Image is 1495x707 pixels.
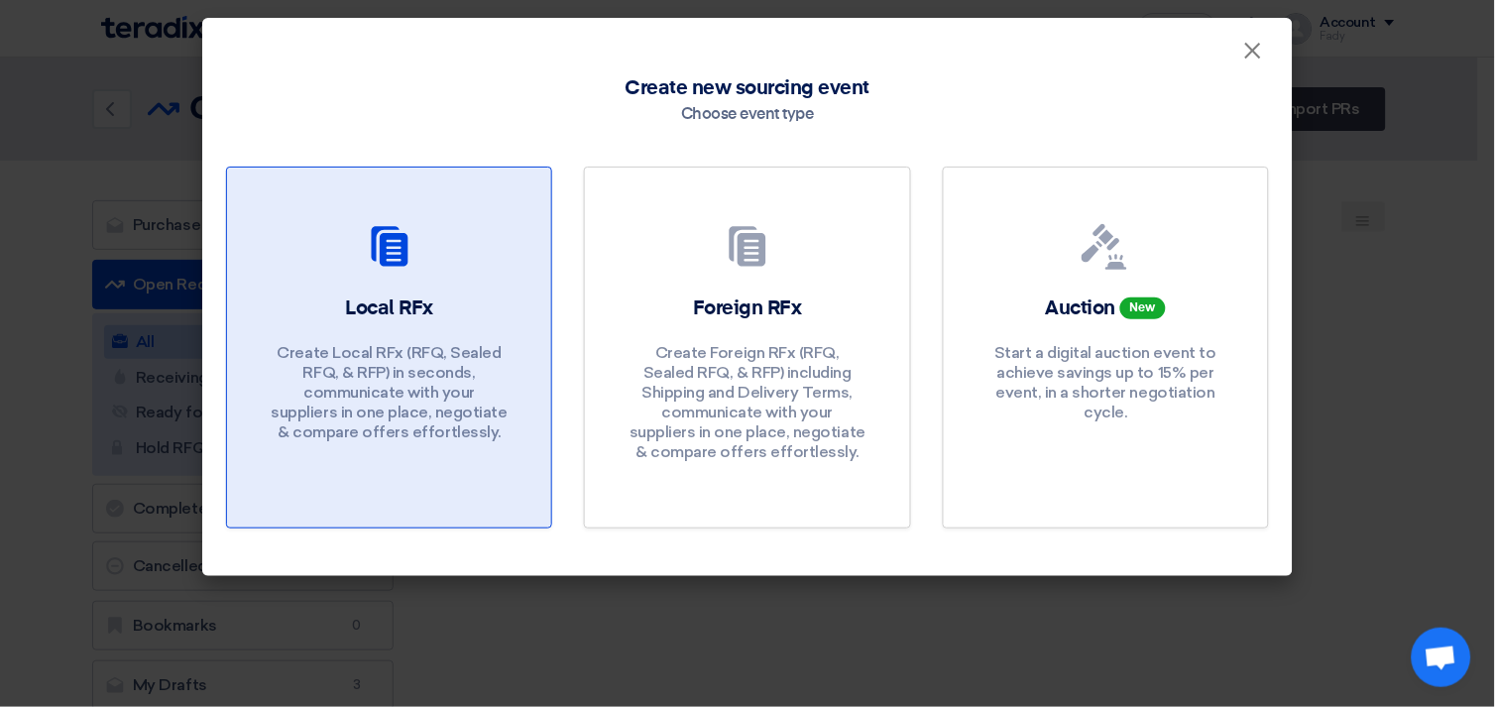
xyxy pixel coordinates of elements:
[681,103,814,127] div: Choose event type
[271,343,509,442] p: Create Local RFx (RFQ, Sealed RFQ, & RFP) in seconds, communicate with your suppliers in one plac...
[1120,297,1166,319] span: New
[693,295,802,322] h2: Foreign RFx
[986,343,1224,422] p: Start a digital auction event to achieve savings up to 15% per event, in a shorter negotiation cy...
[629,343,866,462] p: Create Foreign RFx (RFQ, Sealed RFQ, & RFP) including Shipping and Delivery Terms, communicate wi...
[1412,628,1471,687] div: Open chat
[584,167,910,529] a: Foreign RFx Create Foreign RFx (RFQ, Sealed RFQ, & RFP) including Shipping and Delivery Terms, co...
[1227,32,1279,71] button: Close
[345,295,433,322] h2: Local RFx
[226,167,552,529] a: Local RFx Create Local RFx (RFQ, Sealed RFQ, & RFP) in seconds, communicate with your suppliers i...
[1046,298,1116,318] span: Auction
[943,167,1269,529] a: Auction New Start a digital auction event to achieve savings up to 15% per event, in a shorter ne...
[625,73,869,103] span: Create new sourcing event
[1243,36,1263,75] span: ×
